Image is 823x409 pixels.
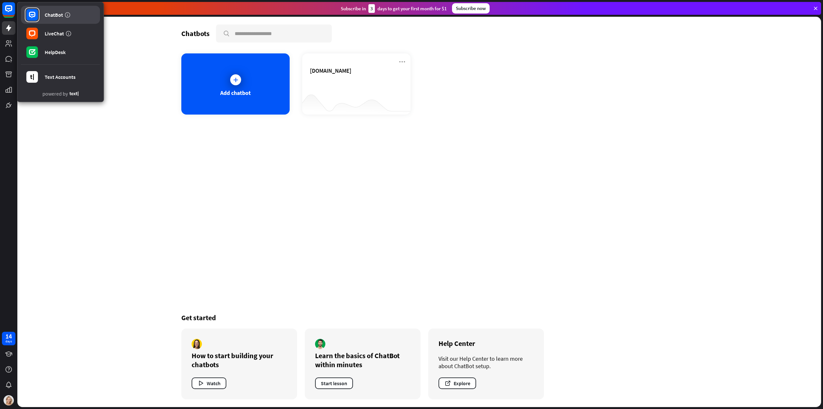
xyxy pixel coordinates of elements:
[315,339,325,349] img: author
[5,339,12,344] div: days
[5,333,12,339] div: 14
[192,351,287,369] div: How to start building your chatbots
[5,3,24,22] button: Open LiveChat chat widget
[315,351,410,369] div: Learn the basics of ChatBot within minutes
[341,4,447,13] div: Subscribe in days to get your first month for $1
[181,29,210,38] div: Chatbots
[452,3,490,14] div: Subscribe now
[439,339,534,348] div: Help Center
[192,377,226,389] button: Watch
[310,67,351,74] span: sendameal.com
[439,377,476,389] button: Explore
[220,89,251,97] div: Add chatbot
[368,4,375,13] div: 3
[315,377,353,389] button: Start lesson
[192,339,202,349] img: author
[439,355,534,370] div: Visit our Help Center to learn more about ChatBot setup.
[181,313,657,322] div: Get started
[2,332,15,345] a: 14 days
